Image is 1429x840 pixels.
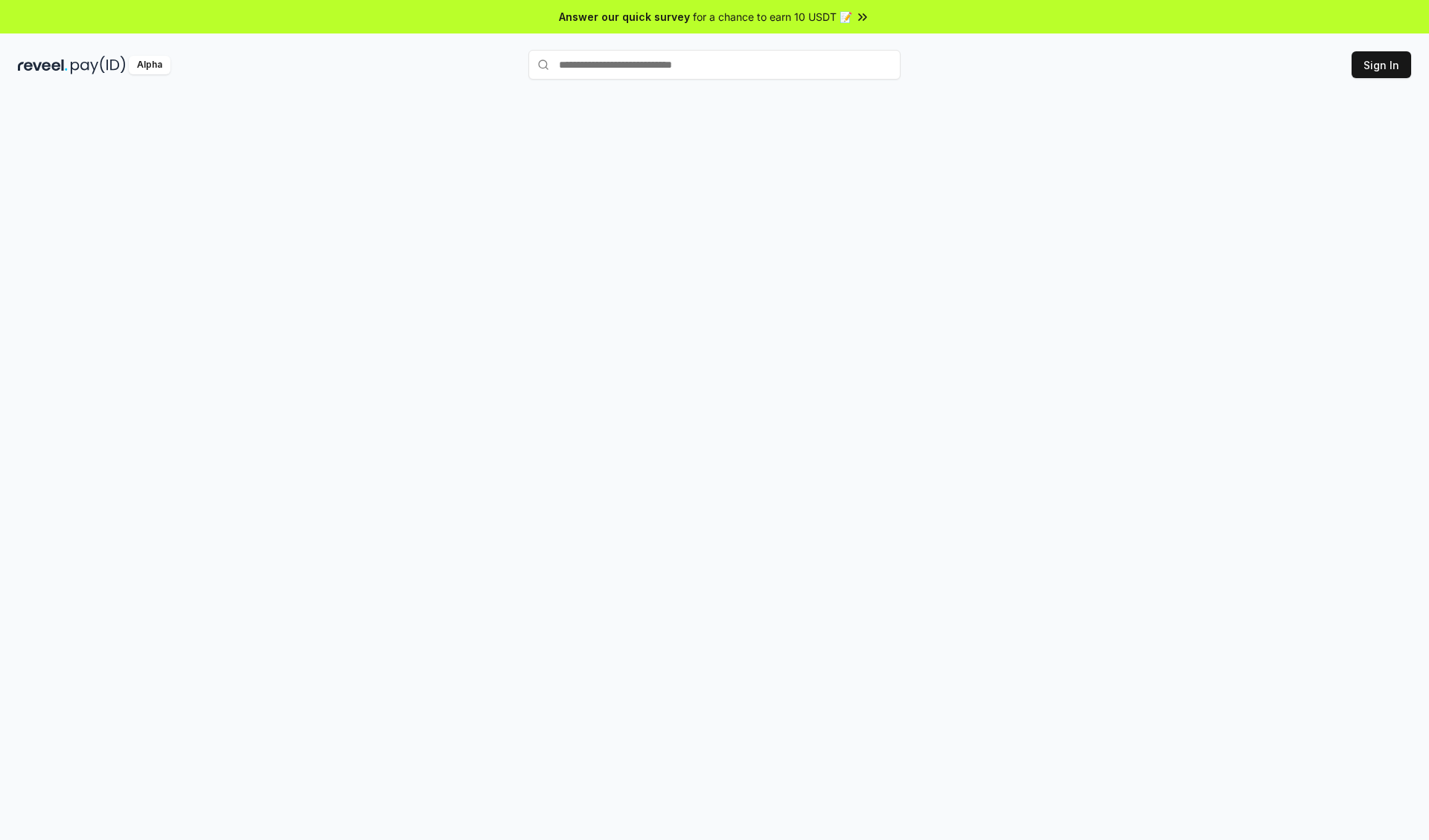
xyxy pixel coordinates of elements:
span: Answer our quick survey [559,9,690,25]
button: Sign In [1352,51,1411,78]
img: pay_id [71,56,126,74]
span: for a chance to earn 10 USDT 📝 [693,9,852,25]
div: Alpha [129,56,170,74]
img: reveel_dark [18,56,68,74]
